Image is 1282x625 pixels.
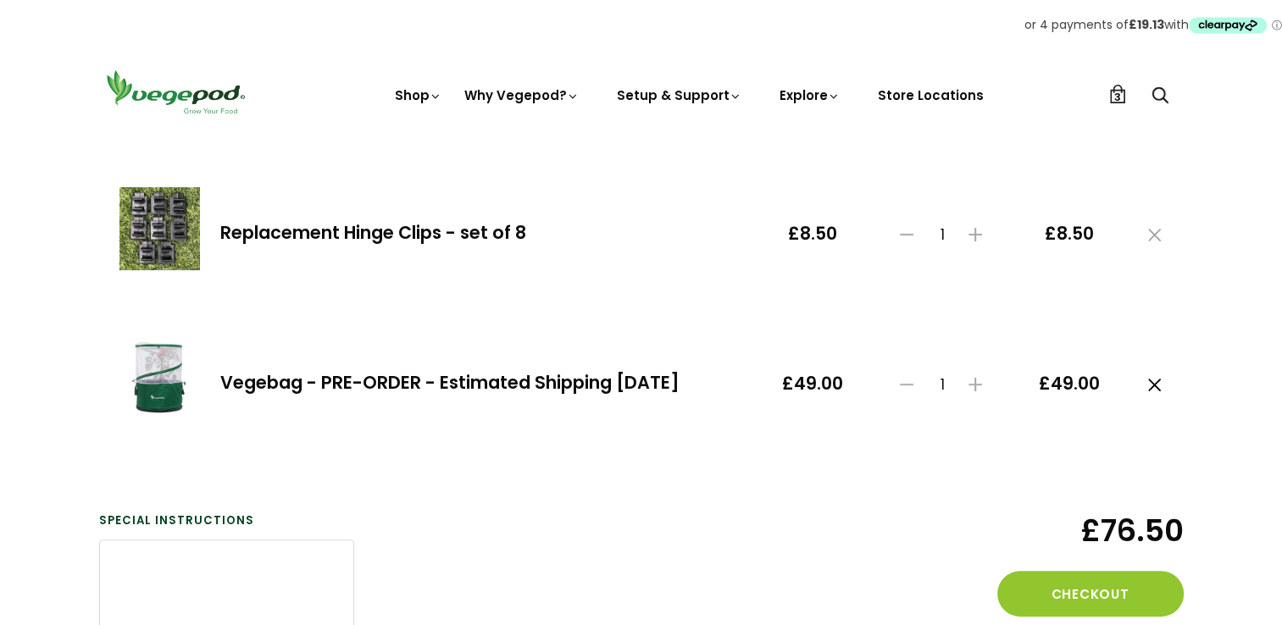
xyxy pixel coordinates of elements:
[928,512,1183,549] span: £76.50
[99,512,354,529] label: Special instructions
[1114,89,1121,105] span: 3
[119,187,200,270] img: Replacement Hinge Clips - set of 8
[878,86,984,104] a: Store Locations
[119,337,200,418] img: Vegebag - PRE-ORDER - Estimated Shipping September 15th
[464,86,580,104] a: Why Vegepod?
[777,373,847,395] span: £49.00
[1034,224,1104,245] span: £8.50
[780,86,841,104] a: Explore
[1152,87,1168,105] a: Search
[1108,85,1127,103] a: 3
[99,68,252,116] img: Vegepod
[220,220,526,245] a: Replacement Hinge Clips - set of 8
[777,224,847,245] span: £8.50
[617,86,742,104] a: Setup & Support
[997,571,1184,617] button: Checkout
[923,376,963,393] span: 1
[395,86,442,104] a: Shop
[923,226,963,243] span: 1
[1034,373,1104,395] span: £49.00
[220,370,680,395] a: Vegebag - PRE-ORDER - Estimated Shipping [DATE]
